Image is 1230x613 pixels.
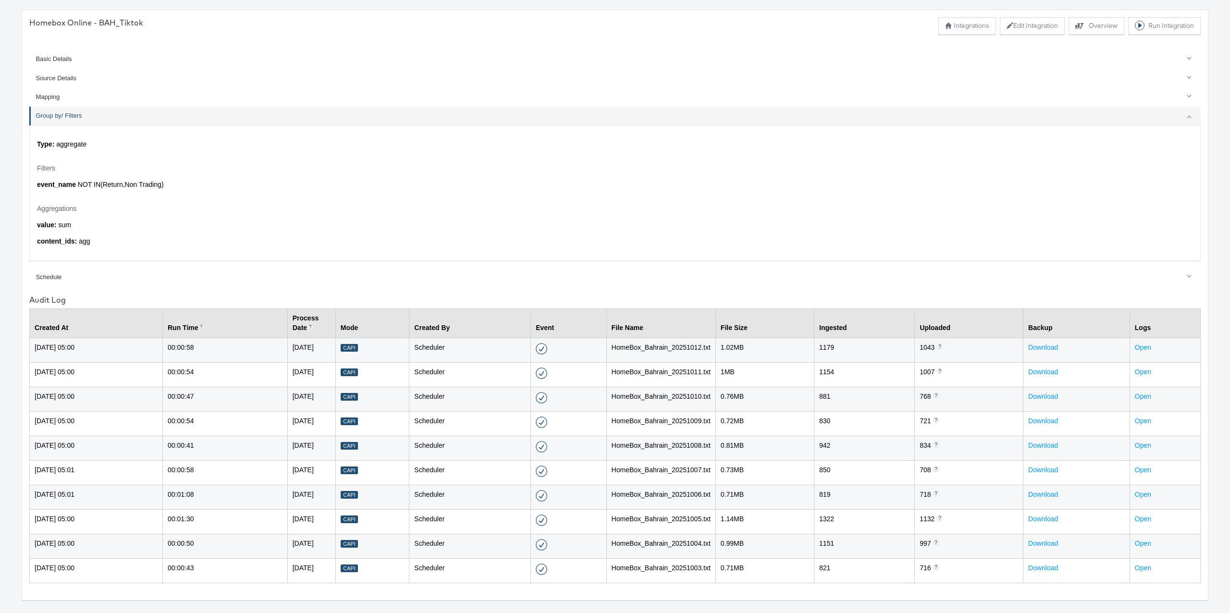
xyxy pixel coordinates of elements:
[163,558,288,583] td: 00:00:43
[163,436,288,460] td: 00:00:41
[1135,515,1151,523] a: Open
[938,17,996,35] button: Integrations
[163,460,288,485] td: 00:00:58
[29,88,1201,107] a: Mapping
[715,558,814,583] td: 0.71 MB
[37,140,54,148] strong: Type:
[409,436,531,460] td: Scheduler
[1069,17,1124,35] button: Overview
[1028,564,1058,572] a: Download
[409,558,531,583] td: Scheduler
[37,237,1193,246] p: agg
[335,308,409,338] th: Mode
[606,509,715,534] td: HomeBox_Bahrain_20251005.txt
[36,111,1195,121] div: Group by/ Filters
[606,534,715,558] td: HomeBox_Bahrain_20251004.txt
[814,436,915,460] td: 942
[814,460,915,485] td: 850
[30,460,163,485] td: [DATE] 05:01
[287,308,335,338] th: Process Date
[30,411,163,436] td: [DATE] 05:00
[37,164,1193,173] label: Filters
[409,509,531,534] td: Scheduler
[715,387,814,411] td: 0.76 MB
[409,338,531,362] td: Scheduler
[1130,308,1200,338] th: Logs
[341,491,358,499] div: Capi
[409,362,531,387] td: Scheduler
[29,17,143,28] div: Homebox Online - BAH_Tiktok
[409,411,531,436] td: Scheduler
[1135,490,1151,498] a: Open
[29,294,1201,306] div: Audit Log
[409,534,531,558] td: Scheduler
[715,460,814,485] td: 0.73 MB
[163,338,288,362] td: 00:00:58
[715,308,814,338] th: File Size
[531,308,606,338] th: Event
[1028,417,1058,425] a: Download
[29,69,1201,87] a: Source Details
[606,338,715,362] td: HomeBox_Bahrain_20251012.txt
[915,558,1023,583] td: 716
[341,466,358,475] div: Capi
[287,436,335,460] td: [DATE]
[30,558,163,583] td: [DATE] 05:00
[915,485,1023,509] td: 718
[814,338,915,362] td: 1179
[37,140,1193,149] p: aggregate
[814,308,915,338] th: Ingested
[30,534,163,558] td: [DATE] 05:00
[1028,441,1058,449] a: Download
[287,362,335,387] td: [DATE]
[814,411,915,436] td: 830
[163,534,288,558] td: 00:00:50
[163,308,288,338] th: Run Time
[30,338,163,362] td: [DATE] 05:00
[341,417,358,426] div: Capi
[341,540,358,548] div: Capi
[287,411,335,436] td: [DATE]
[341,564,358,573] div: Capi
[29,107,1201,125] a: Group by/ Filters
[1128,17,1201,35] button: Run Integration
[29,50,1201,69] a: Basic Details
[915,387,1023,411] td: 768
[30,308,163,338] th: Created At
[1135,539,1151,547] a: Open
[409,387,531,411] td: Scheduler
[1028,368,1058,376] a: Download
[606,387,715,411] td: HomeBox_Bahrain_20251010.txt
[1135,368,1151,376] a: Open
[1028,490,1058,498] a: Download
[341,515,358,524] div: Capi
[37,221,1193,230] p: sum
[814,534,915,558] td: 1151
[915,308,1023,338] th: Uploaded
[1028,539,1058,547] a: Download
[30,387,163,411] td: [DATE] 05:00
[409,460,531,485] td: Scheduler
[814,387,915,411] td: 881
[915,509,1023,534] td: 1132
[1028,515,1058,523] a: Download
[814,509,915,534] td: 1322
[163,362,288,387] td: 00:00:54
[163,387,288,411] td: 00:00:47
[341,344,358,352] div: Capi
[30,485,163,509] td: [DATE] 05:01
[606,558,715,583] td: HomeBox_Bahrain_20251003.txt
[287,338,335,362] td: [DATE]
[606,485,715,509] td: HomeBox_Bahrain_20251006.txt
[606,308,715,338] th: File Name
[37,204,1193,214] label: Aggregations
[30,362,163,387] td: [DATE] 05:00
[814,558,915,583] td: 821
[915,338,1023,362] td: 1043
[1135,564,1151,572] a: Open
[1000,17,1065,35] a: Edit Integration
[36,273,1195,282] div: Schedule
[163,411,288,436] td: 00:00:54
[341,393,358,401] div: Capi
